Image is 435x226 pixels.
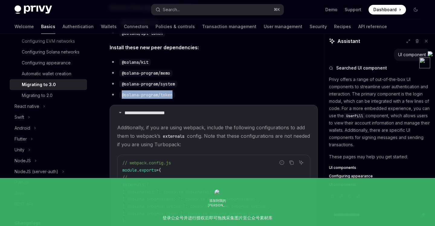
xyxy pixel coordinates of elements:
div: Search... [163,6,180,13]
span: UI components [329,165,356,170]
button: Python [10,177,87,188]
span: = [156,167,159,173]
div: Configuring Solana networks [22,48,79,56]
div: Automatic wallet creation [22,70,71,77]
div: Swift [14,114,24,121]
p: These pages may help you get started: [329,153,430,160]
strong: Install these new peer dependencies: [110,44,199,50]
a: Configuring appearance [329,174,430,179]
a: Recipes [334,19,351,34]
div: NodeJS (server-auth) [14,168,58,175]
span: module [122,167,137,173]
span: Searched UI component [336,65,387,71]
img: dark logo [14,5,52,14]
a: Migrating to 3.0 [10,79,87,90]
button: NodeJS [10,155,87,166]
a: Demo [325,7,337,13]
span: Additionally, if you are using webpack, include the following configurations to add them to webpa... [117,123,310,149]
button: Copy the contents from the code block [288,159,295,166]
button: Searched UI component [329,65,430,71]
button: Report incorrect code [278,159,286,166]
span: . [137,167,139,173]
div: Migrating to 3.0 [22,81,56,88]
button: Ask AI [297,159,305,166]
div: Migrating to 2.0 [22,92,53,99]
a: Migrating to 2.0 [10,90,87,101]
span: Assistant [337,37,360,45]
span: // webpack.config.js [122,160,171,166]
p: Privy offers a range of out-of-the-box UI components to streamline user authentication and intera... [329,76,430,148]
span: Configuring appearance [329,174,373,179]
a: Welcome [14,19,34,34]
button: Swift [10,112,87,123]
a: Transaction management [202,19,256,34]
a: Connectors [124,19,148,34]
span: Dashboard [373,7,397,13]
a: Policies & controls [156,19,195,34]
div: Configuring appearance [22,59,71,66]
a: Dashboard [369,5,406,15]
div: NodeJS [14,157,31,164]
code: @solana-program/token [119,92,175,98]
button: Flutter [10,134,87,144]
div: Android [14,124,30,132]
span: ⌘ K [274,7,280,12]
a: UI components [329,165,430,170]
div: Flutter [14,135,27,143]
a: Security [310,19,327,34]
button: Search...⌘K [151,4,283,15]
span: { [159,167,161,173]
button: Unity [10,144,87,155]
code: externals [160,133,187,140]
span: exports [139,167,156,173]
a: Basics [41,19,55,34]
code: @solana-program/memo [119,70,172,76]
a: Automatic wallet creation [10,68,87,79]
a: Configuring appearance [10,57,87,68]
a: User management [264,19,302,34]
code: @solana/kit [119,59,151,66]
button: React native [10,101,87,112]
button: NodeJS (server-auth) [10,166,87,177]
a: Authentication [63,19,94,34]
a: Wallets [101,19,117,34]
span: UserPill [346,114,363,118]
button: Android [10,123,87,134]
a: API reference [358,19,387,34]
a: Support [345,7,361,13]
span: //... [122,175,134,180]
a: Configuring Solana networks [10,47,87,57]
code: @solana-program/system [119,81,177,87]
div: UI component [398,52,426,58]
div: React native [14,103,39,110]
button: Toggle dark mode [411,5,420,15]
div: Unity [14,146,24,153]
